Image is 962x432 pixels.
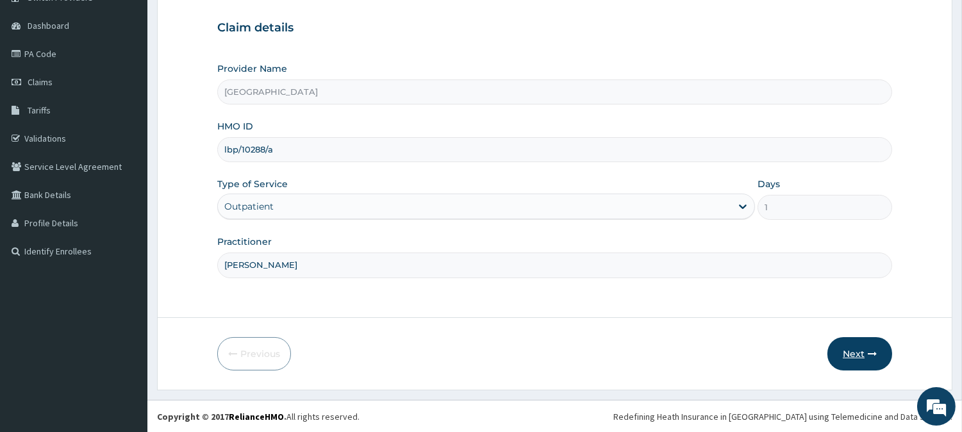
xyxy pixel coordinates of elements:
[217,337,291,370] button: Previous
[67,72,215,88] div: Chat with us now
[217,62,287,75] label: Provider Name
[6,292,244,337] textarea: Type your message and hit 'Enter'
[217,120,253,133] label: HMO ID
[217,137,892,162] input: Enter HMO ID
[28,104,51,116] span: Tariffs
[217,21,892,35] h3: Claim details
[74,133,177,262] span: We're online!
[217,235,272,248] label: Practitioner
[217,253,892,278] input: Enter Name
[24,64,52,96] img: d_794563401_company_1708531726252_794563401
[210,6,241,37] div: Minimize live chat window
[157,411,286,422] strong: Copyright © 2017 .
[758,178,780,190] label: Days
[28,20,69,31] span: Dashboard
[28,76,53,88] span: Claims
[613,410,952,423] div: Redefining Heath Insurance in [GEOGRAPHIC_DATA] using Telemedicine and Data Science!
[229,411,284,422] a: RelianceHMO
[224,200,274,213] div: Outpatient
[827,337,892,370] button: Next
[217,178,288,190] label: Type of Service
